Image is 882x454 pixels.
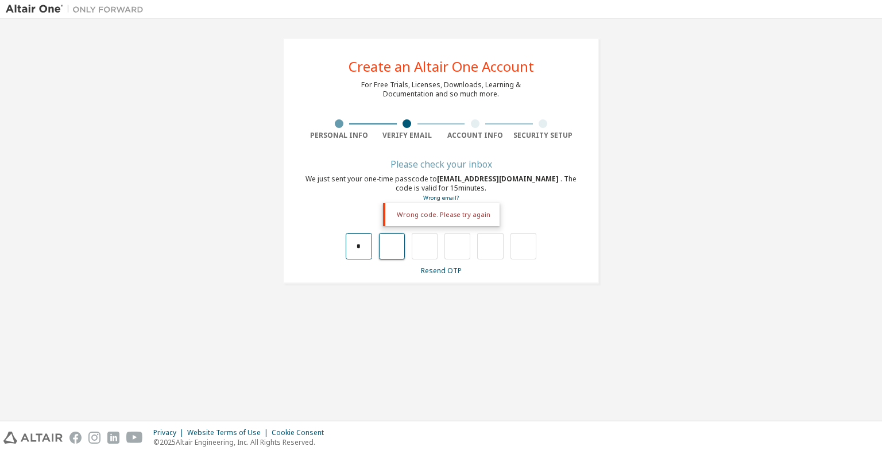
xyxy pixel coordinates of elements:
span: [EMAIL_ADDRESS][DOMAIN_NAME] [437,174,560,184]
img: altair_logo.svg [3,432,63,444]
p: © 2025 Altair Engineering, Inc. All Rights Reserved. [153,437,331,447]
div: For Free Trials, Licenses, Downloads, Learning & Documentation and so much more. [361,80,521,99]
div: Wrong code. Please try again [383,203,500,226]
a: Go back to the registration form [423,194,459,201]
div: Verify Email [373,131,442,140]
div: Privacy [153,428,187,437]
img: linkedin.svg [107,432,119,444]
div: Create an Altair One Account [349,60,534,73]
div: Personal Info [305,131,373,140]
div: We just sent your one-time passcode to . The code is valid for 15 minutes. [305,174,577,203]
img: youtube.svg [126,432,143,444]
img: facebook.svg [69,432,82,444]
img: Altair One [6,3,149,15]
div: Cookie Consent [272,428,331,437]
div: Security Setup [509,131,578,140]
img: instagram.svg [88,432,100,444]
div: Please check your inbox [305,161,577,168]
div: Website Terms of Use [187,428,272,437]
a: Resend OTP [421,266,462,275]
div: Account Info [441,131,509,140]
